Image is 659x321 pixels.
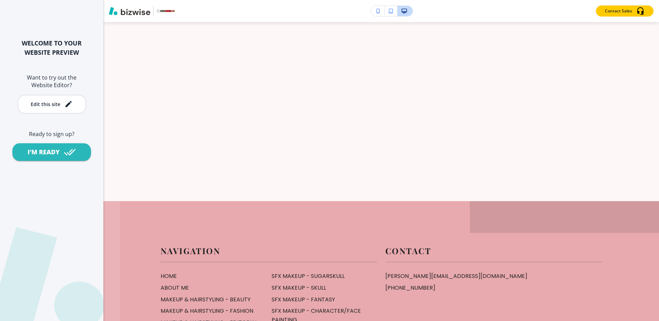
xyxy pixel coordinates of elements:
[109,7,150,15] img: Bizwise Logo
[596,6,653,17] button: Contact Sales
[272,272,377,281] p: SFX MAKEUP - SUGARSKULL
[161,245,220,256] strong: Navigation
[161,283,266,292] p: ABOUT ME
[12,143,91,161] button: I'M READY
[161,272,266,281] p: HOME
[11,74,92,89] h6: Want to try out the Website Editor?
[161,295,266,304] p: MAKEUP & HAIRSTYLING - BEAUTY
[161,307,266,315] p: MAKEUP & HAIRSTYLING - FASHION
[28,148,60,156] div: I'M READY
[156,9,175,13] img: Your Logo
[385,283,435,292] a: [PHONE_NUMBER]
[272,283,377,292] p: SFX MAKEUP - SKULL
[18,95,86,114] button: Edit this site
[605,8,632,14] p: Contact Sales
[272,295,377,304] p: SFX MAKEUP - FANTASY
[31,102,60,107] div: Edit this site
[11,130,92,138] h6: Ready to sign up?
[385,272,527,281] a: [PERSON_NAME][EMAIL_ADDRESS][DOMAIN_NAME]
[11,39,92,57] h2: WELCOME TO YOUR WEBSITE PREVIEW
[385,245,432,256] strong: Contact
